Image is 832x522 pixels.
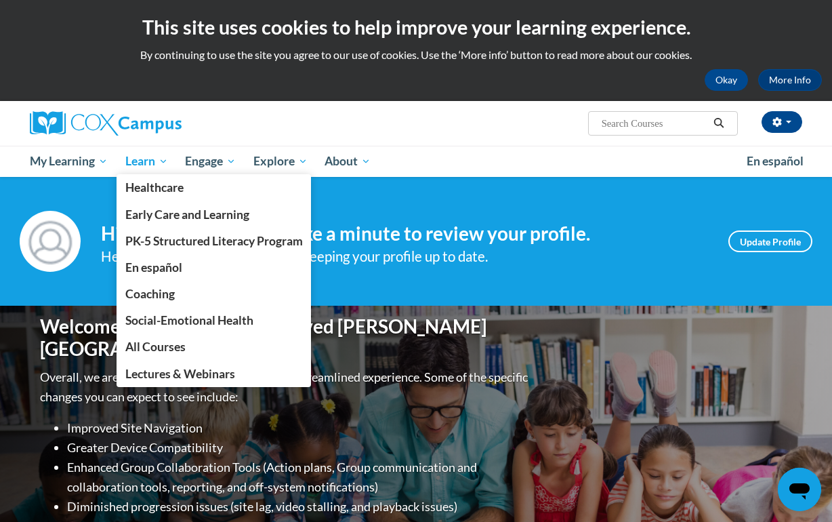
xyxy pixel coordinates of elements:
[117,334,312,360] a: All Courses
[705,69,748,91] button: Okay
[125,287,175,301] span: Coaching
[125,313,253,327] span: Social-Emotional Health
[125,260,182,275] span: En español
[117,146,177,177] a: Learn
[125,207,249,222] span: Early Care and Learning
[117,361,312,387] a: Lectures & Webinars
[316,146,380,177] a: About
[10,14,822,41] h2: This site uses cookies to help improve your learning experience.
[30,153,108,169] span: My Learning
[117,228,312,254] a: PK-5 Structured Literacy Program
[125,153,168,169] span: Learn
[747,154,804,168] span: En español
[30,111,182,136] img: Cox Campus
[125,340,186,354] span: All Courses
[778,468,821,511] iframe: Button to launch messaging window
[67,497,531,517] li: Diminished progression issues (site lag, video stalling, and playback issues)
[125,367,235,381] span: Lectures & Webinars
[758,69,822,91] a: More Info
[117,281,312,307] a: Coaching
[21,146,117,177] a: My Learning
[728,230,812,252] a: Update Profile
[40,367,531,407] p: Overall, we are proud to provide you with a more streamlined experience. Some of the specific cha...
[101,245,708,268] div: Help improve your experience by keeping your profile up to date.
[101,222,708,245] h4: Hi [PERSON_NAME]! Take a minute to review your profile.
[245,146,316,177] a: Explore
[20,146,812,177] div: Main menu
[762,111,802,133] button: Account Settings
[117,254,312,281] a: En español
[125,234,303,248] span: PK-5 Structured Literacy Program
[709,115,729,132] button: Search
[738,147,812,176] a: En español
[20,211,81,272] img: Profile Image
[325,153,371,169] span: About
[67,438,531,458] li: Greater Device Compatibility
[10,47,822,62] p: By continuing to use the site you agree to our use of cookies. Use the ‘More info’ button to read...
[253,153,308,169] span: Explore
[185,153,236,169] span: Engage
[176,146,245,177] a: Engage
[67,458,531,497] li: Enhanced Group Collaboration Tools (Action plans, Group communication and collaboration tools, re...
[40,315,531,361] h1: Welcome to the new and improved [PERSON_NAME][GEOGRAPHIC_DATA]
[125,180,184,195] span: Healthcare
[600,115,709,132] input: Search Courses
[30,111,274,136] a: Cox Campus
[117,201,312,228] a: Early Care and Learning
[117,174,312,201] a: Healthcare
[67,418,531,438] li: Improved Site Navigation
[117,307,312,334] a: Social-Emotional Health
